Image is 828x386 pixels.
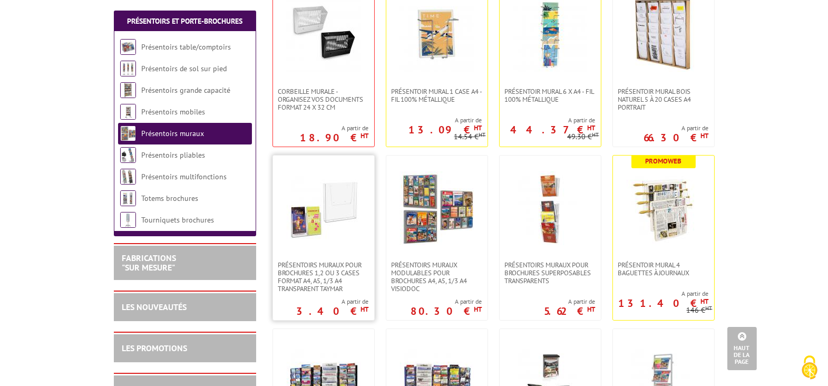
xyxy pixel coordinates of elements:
[287,171,361,245] img: PRÉSENTOIRS MURAUX POUR BROCHURES 1,2 OU 3 CASES FORMAT A4, A5, 1/3 A4 TRANSPARENT TAYMAR
[613,88,714,111] a: Présentoir Mural Bois naturel 5 à 20 cases A4 Portrait
[141,172,227,181] a: Présentoirs multifonctions
[727,327,757,370] a: Haut de la page
[122,302,187,312] a: LES NOUVEAUTÉS
[613,289,709,298] span: A partir de
[645,157,681,166] b: Promoweb
[500,88,601,103] a: Présentoir mural 6 x A4 - Fil 100% métallique
[706,304,713,312] sup: HT
[127,16,243,26] a: Présentoirs et Porte-brochures
[544,297,596,306] span: A partir de
[618,88,709,111] span: Présentoir Mural Bois naturel 5 à 20 cases A4 Portrait
[544,308,596,314] p: 5.62 €
[500,116,596,124] span: A partir de
[120,61,136,76] img: Présentoirs de sol sur pied
[297,308,369,314] p: 3.40 €
[454,133,486,141] p: 14.54 €
[386,88,488,103] a: Présentoir mural 1 case A4 - Fil 100% métallique
[618,261,709,277] span: Présentoir mural 4 baguettes à journaux
[796,354,823,381] img: Cookies (fenêtre modale)
[513,171,587,245] img: PRÉSENTOIRS MURAUX POUR BROCHURES SUPERPOSABLES TRANSPARENTS
[619,300,709,306] p: 131.40 €
[300,124,369,132] span: A partir de
[791,350,828,386] button: Cookies (fenêtre modale)
[500,261,601,285] a: PRÉSENTOIRS MURAUX POUR BROCHURES SUPERPOSABLES TRANSPARENTS
[278,88,369,111] span: Corbeille Murale - Organisez vos documents format 24 x 32 cm
[392,261,482,293] span: Présentoirs muraux modulables pour brochures A4, A5, 1/3 A4 VISIODOC
[386,116,482,124] span: A partir de
[474,305,482,314] sup: HT
[411,297,482,306] span: A partir de
[644,124,709,132] span: A partir de
[120,147,136,163] img: Présentoirs pliables
[644,134,709,141] p: 66.30 €
[141,215,214,225] a: Tourniquets brochures
[592,131,599,138] sup: HT
[361,131,369,140] sup: HT
[120,126,136,141] img: Présentoirs muraux
[141,150,205,160] a: Présentoirs pliables
[297,297,369,306] span: A partir de
[588,123,596,132] sup: HT
[411,308,482,314] p: 80.30 €
[120,82,136,98] img: Présentoirs grande capacité
[141,42,231,52] a: Présentoirs table/comptoirs
[141,64,227,73] a: Présentoirs de sol sur pied
[479,131,486,138] sup: HT
[273,88,374,111] a: Corbeille Murale - Organisez vos documents format 24 x 32 cm
[505,261,596,285] span: PRÉSENTOIRS MURAUX POUR BROCHURES SUPERPOSABLES TRANSPARENTS
[409,127,482,133] p: 13.09 €
[122,343,187,353] a: LES PROMOTIONS
[122,253,176,273] a: FABRICATIONS"Sur Mesure"
[588,305,596,314] sup: HT
[120,39,136,55] img: Présentoirs table/comptoirs
[141,129,204,138] a: Présentoirs muraux
[120,212,136,228] img: Tourniquets brochures
[701,297,709,306] sup: HT
[120,169,136,185] img: Présentoirs multifonctions
[141,107,205,117] a: Présentoirs mobiles
[627,171,700,245] img: Présentoir mural 4 baguettes à journaux
[568,133,599,141] p: 49.30 €
[386,261,488,293] a: Présentoirs muraux modulables pour brochures A4, A5, 1/3 A4 VISIODOC
[141,194,198,203] a: Totems brochures
[120,190,136,206] img: Totems brochures
[687,306,713,314] p: 146 €
[511,127,596,133] p: 44.37 €
[701,131,709,140] sup: HT
[613,261,714,277] a: Présentoir mural 4 baguettes à journaux
[278,261,369,293] span: PRÉSENTOIRS MURAUX POUR BROCHURES 1,2 OU 3 CASES FORMAT A4, A5, 1/3 A4 TRANSPARENT TAYMAR
[361,305,369,314] sup: HT
[141,85,230,95] a: Présentoirs grande capacité
[505,88,596,103] span: Présentoir mural 6 x A4 - Fil 100% métallique
[392,88,482,103] span: Présentoir mural 1 case A4 - Fil 100% métallique
[273,261,374,293] a: PRÉSENTOIRS MURAUX POUR BROCHURES 1,2 OU 3 CASES FORMAT A4, A5, 1/3 A4 TRANSPARENT TAYMAR
[300,134,369,141] p: 18.90 €
[474,123,482,132] sup: HT
[120,104,136,120] img: Présentoirs mobiles
[400,171,474,245] img: Présentoirs muraux modulables pour brochures A4, A5, 1/3 A4 VISIODOC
